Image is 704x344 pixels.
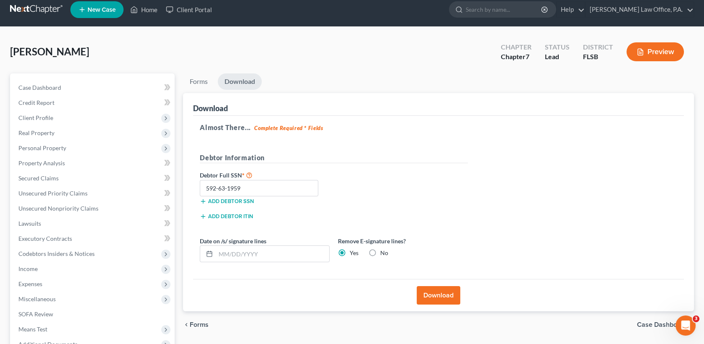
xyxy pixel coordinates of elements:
[18,250,95,257] span: Codebtors Insiders & Notices
[12,216,175,231] a: Lawsuits
[218,73,262,90] a: Download
[12,307,175,322] a: SOFA Review
[18,190,88,197] span: Unsecured Priority Claims
[183,321,190,328] i: chevron_left
[183,73,214,90] a: Forms
[627,42,684,61] button: Preview
[12,171,175,186] a: Secured Claims
[18,235,72,242] span: Executory Contracts
[380,249,388,257] label: No
[200,122,677,133] h5: Almost There...
[18,295,56,302] span: Miscellaneous
[18,84,61,91] span: Case Dashboard
[190,321,209,328] span: Forms
[126,2,162,17] a: Home
[637,321,687,328] span: Case Dashboard
[183,321,220,328] button: chevron_left Forms
[200,153,468,163] h5: Debtor Information
[193,103,228,113] div: Download
[162,2,216,17] a: Client Portal
[501,52,531,62] div: Chapter
[676,315,696,336] iframe: Intercom live chat
[417,286,460,305] button: Download
[88,7,116,13] span: New Case
[12,80,175,95] a: Case Dashboard
[18,114,53,121] span: Client Profile
[12,156,175,171] a: Property Analysis
[637,321,694,328] a: Case Dashboard chevron_right
[583,42,613,52] div: District
[12,231,175,246] a: Executory Contracts
[18,220,41,227] span: Lawsuits
[18,99,54,106] span: Credit Report
[216,246,329,262] input: MM/DD/YYYY
[18,326,47,333] span: Means Test
[350,249,358,257] label: Yes
[18,265,38,272] span: Income
[200,180,318,197] input: XXX-XX-XXXX
[196,170,334,180] label: Debtor Full SSN
[526,52,529,60] span: 7
[200,198,254,205] button: Add debtor SSN
[200,237,266,245] label: Date on /s/ signature lines
[338,237,468,245] label: Remove E-signature lines?
[501,42,531,52] div: Chapter
[12,186,175,201] a: Unsecured Priority Claims
[18,144,66,151] span: Personal Property
[254,125,323,131] strong: Complete Required * Fields
[200,213,253,220] button: Add debtor ITIN
[693,315,699,322] span: 3
[18,280,42,287] span: Expenses
[10,45,89,57] span: [PERSON_NAME]
[18,129,54,136] span: Real Property
[18,310,53,318] span: SOFA Review
[545,52,570,62] div: Lead
[545,42,570,52] div: Status
[18,175,59,182] span: Secured Claims
[466,2,542,17] input: Search by name...
[557,2,585,17] a: Help
[583,52,613,62] div: FLSB
[585,2,694,17] a: [PERSON_NAME] Law Office, P.A.
[12,201,175,216] a: Unsecured Nonpriority Claims
[18,205,98,212] span: Unsecured Nonpriority Claims
[18,159,65,167] span: Property Analysis
[12,95,175,110] a: Credit Report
